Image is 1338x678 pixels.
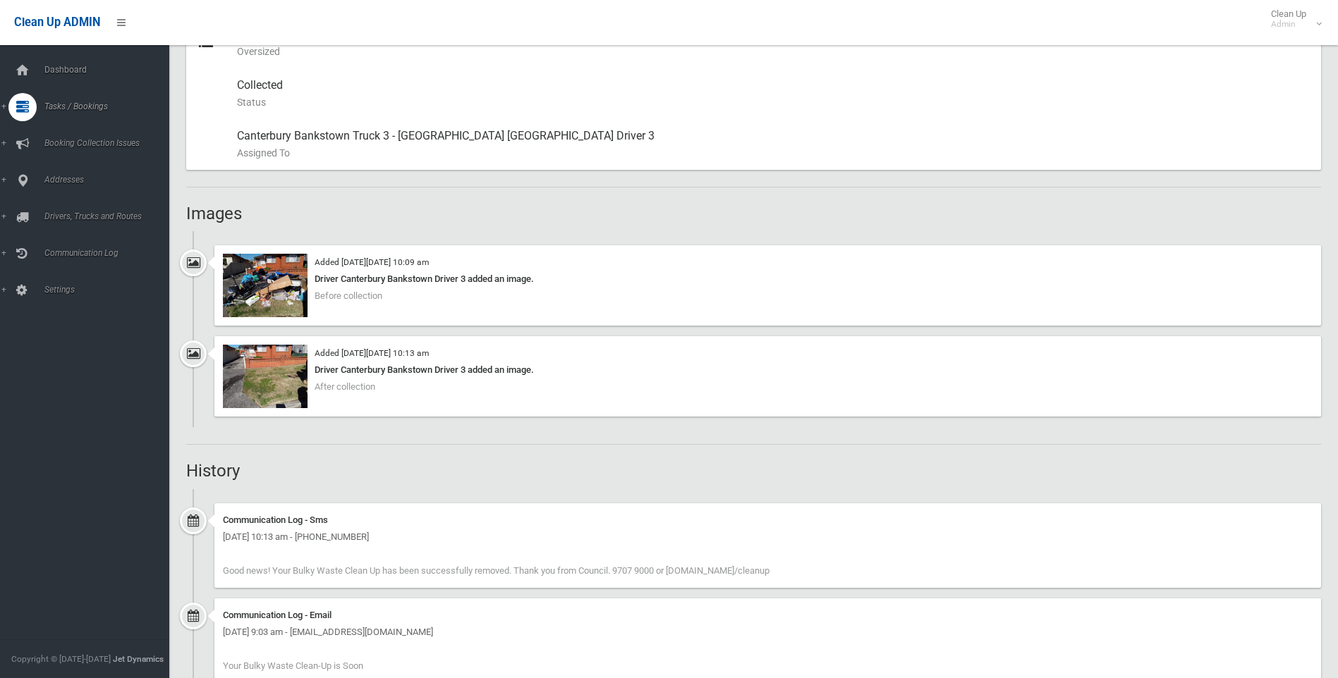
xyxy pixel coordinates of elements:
[223,660,363,671] span: Your Bulky Waste Clean-Up is Soon
[40,65,180,75] span: Dashboard
[186,204,1321,223] h2: Images
[1271,19,1306,30] small: Admin
[11,654,111,664] span: Copyright © [DATE]-[DATE]
[315,381,375,392] span: After collection
[113,654,164,664] strong: Jet Dynamics
[315,348,429,358] small: Added [DATE][DATE] 10:13 am
[1264,8,1320,30] span: Clean Up
[315,257,429,267] small: Added [DATE][DATE] 10:09 am
[40,248,180,258] span: Communication Log
[223,624,1313,641] div: [DATE] 9:03 am - [EMAIL_ADDRESS][DOMAIN_NAME]
[40,138,180,148] span: Booking Collection Issues
[40,175,180,185] span: Addresses
[237,68,1310,119] div: Collected
[237,43,1310,60] small: Oversized
[237,144,1310,161] small: Assigned To
[223,271,1313,288] div: Driver Canterbury Bankstown Driver 3 added an image.
[14,16,100,29] span: Clean Up ADMIN
[223,362,1313,378] div: Driver Canterbury Bankstown Driver 3 added an image.
[223,512,1313,529] div: Communication Log - Sms
[237,94,1310,111] small: Status
[40,285,180,295] span: Settings
[186,462,1321,480] h2: History
[40,211,180,221] span: Drivers, Trucks and Routes
[40,101,180,111] span: Tasks / Bookings
[315,290,382,301] span: Before collection
[237,119,1310,170] div: Canterbury Bankstown Truck 3 - [GEOGRAPHIC_DATA] [GEOGRAPHIC_DATA] Driver 3
[223,565,770,576] span: Good news! Your Bulky Waste Clean Up has been successfully removed. Thank you from Council. 9707 ...
[223,345,308,408] img: 2025-08-2610.13.078734707734515495360.jpg
[223,254,308,317] img: 2025-08-2610.09.203208970001265777674.jpg
[223,607,1313,624] div: Communication Log - Email
[223,529,1313,546] div: [DATE] 10:13 am - [PHONE_NUMBER]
